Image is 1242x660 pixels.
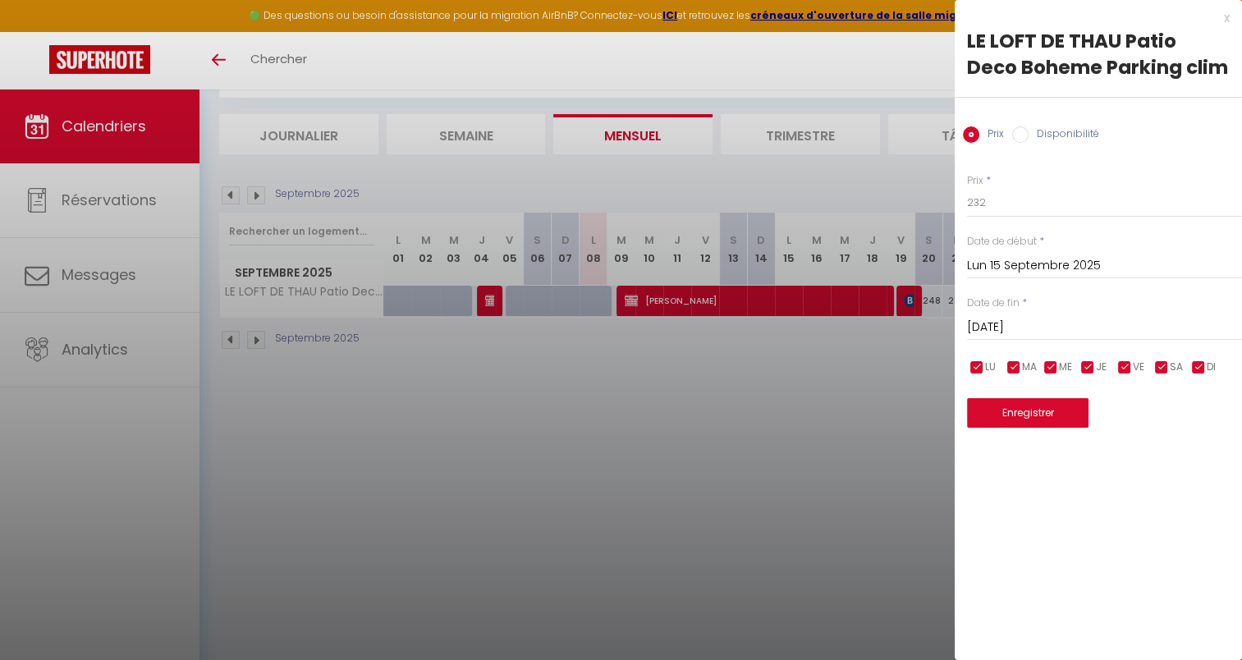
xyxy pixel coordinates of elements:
span: VE [1133,360,1144,375]
span: SA [1170,360,1183,375]
span: LU [985,360,996,375]
button: Enregistrer [967,398,1088,428]
span: MA [1022,360,1037,375]
span: DI [1207,360,1216,375]
label: Date de début [967,234,1037,250]
label: Prix [979,126,1004,144]
button: Ouvrir le widget de chat LiveChat [13,7,62,56]
span: ME [1059,360,1072,375]
label: Prix [967,173,983,189]
div: x [955,8,1230,28]
span: JE [1096,360,1107,375]
label: Disponibilité [1029,126,1099,144]
div: LE LOFT DE THAU Patio Deco Boheme Parking clim [967,28,1230,80]
label: Date de fin [967,296,1020,311]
